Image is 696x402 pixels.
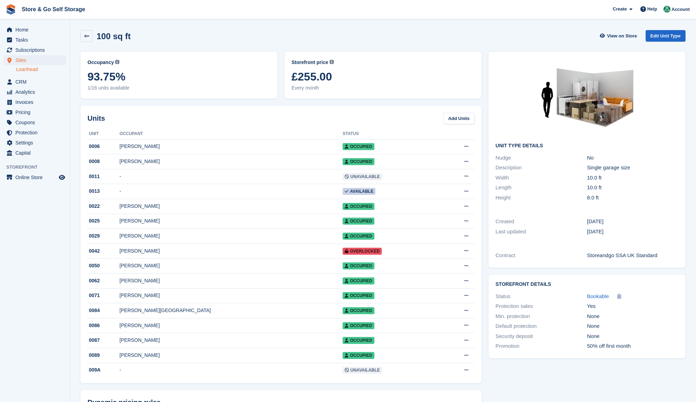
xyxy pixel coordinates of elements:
[495,282,679,287] h2: Storefront Details
[3,77,66,87] a: menu
[646,30,686,42] a: Edit Unit Type
[495,312,587,320] div: Min. protection
[495,292,587,301] div: Status
[87,217,120,225] div: 0025
[343,203,374,210] span: Occupied
[587,252,679,260] div: Storeandgo SSA UK Standard
[120,169,343,184] td: -
[3,87,66,97] a: menu
[587,164,679,172] div: Single garage size
[587,293,609,299] span: Bookable
[587,184,679,192] div: 10.0 ft
[87,307,120,314] div: 0084
[87,128,120,140] th: Unit
[343,322,374,329] span: Occupied
[87,143,120,150] div: 0006
[58,173,66,182] a: Preview store
[15,77,57,87] span: CRM
[87,322,120,329] div: 0086
[15,118,57,127] span: Coupons
[120,217,343,225] div: [PERSON_NAME]
[87,292,120,299] div: 0071
[120,262,343,269] div: [PERSON_NAME]
[343,188,375,195] span: Available
[291,59,328,66] span: Storefront price
[3,25,66,35] a: menu
[599,30,640,42] a: View on Store
[647,6,657,13] span: Help
[3,172,66,182] a: menu
[87,247,120,255] div: 0042
[120,203,343,210] div: [PERSON_NAME]
[587,292,609,301] a: Bookable
[87,113,105,124] h2: Units
[15,172,57,182] span: Online Store
[343,158,374,165] span: Occupied
[15,45,57,55] span: Subscriptions
[443,113,474,124] a: Add Units
[3,107,66,117] a: menu
[120,352,343,359] div: [PERSON_NAME]
[87,203,120,210] div: 0022
[535,59,640,137] img: 100-sqft-unit.jpg
[3,148,66,158] a: menu
[343,337,374,344] span: Occupied
[495,174,587,182] div: Width
[495,302,587,310] div: Protection sales
[343,143,374,150] span: Occupied
[587,218,679,226] div: [DATE]
[587,312,679,320] div: None
[343,233,374,240] span: Occupied
[120,292,343,299] div: [PERSON_NAME]
[87,158,120,165] div: 0008
[87,262,120,269] div: 0050
[330,60,334,64] img: icon-info-grey-7440780725fd019a000dd9b08b2336e03edf1995a4989e88bcd33f0948082b44.svg
[87,337,120,344] div: 0087
[495,194,587,202] div: Height
[587,194,679,202] div: 8.0 ft
[495,228,587,236] div: Last updated
[3,138,66,148] a: menu
[6,164,70,171] span: Storefront
[343,128,438,140] th: Status
[15,107,57,117] span: Pricing
[495,342,587,350] div: Promotion
[343,173,382,180] span: Unavailable
[87,173,120,180] div: 0011
[607,33,637,40] span: View on Store
[343,248,382,255] span: Overlocked
[15,128,57,137] span: Protection
[343,218,374,225] span: Occupied
[120,363,343,378] td: -
[120,232,343,240] div: [PERSON_NAME]
[120,143,343,150] div: [PERSON_NAME]
[16,66,66,73] a: Loanhead
[3,97,66,107] a: menu
[495,164,587,172] div: Description
[15,138,57,148] span: Settings
[343,277,374,284] span: Occupied
[587,154,679,162] div: No
[587,302,679,310] div: Yes
[587,174,679,182] div: 10.0 ft
[19,3,88,15] a: Store & Go Self Storage
[87,188,120,195] div: 0013
[663,6,670,13] img: Adeel Hussain
[120,337,343,344] div: [PERSON_NAME]
[343,307,374,314] span: Occupied
[291,70,474,83] span: £255.00
[15,148,57,158] span: Capital
[115,60,119,64] img: icon-info-grey-7440780725fd019a000dd9b08b2336e03edf1995a4989e88bcd33f0948082b44.svg
[120,158,343,165] div: [PERSON_NAME]
[3,55,66,65] a: menu
[97,31,131,41] h2: 100 sq ft
[15,35,57,45] span: Tasks
[15,25,57,35] span: Home
[291,84,474,92] span: Every month
[587,342,679,350] div: 50% off first month
[15,87,57,97] span: Analytics
[495,184,587,192] div: Length
[495,218,587,226] div: Created
[343,292,374,299] span: Occupied
[495,154,587,162] div: Nudge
